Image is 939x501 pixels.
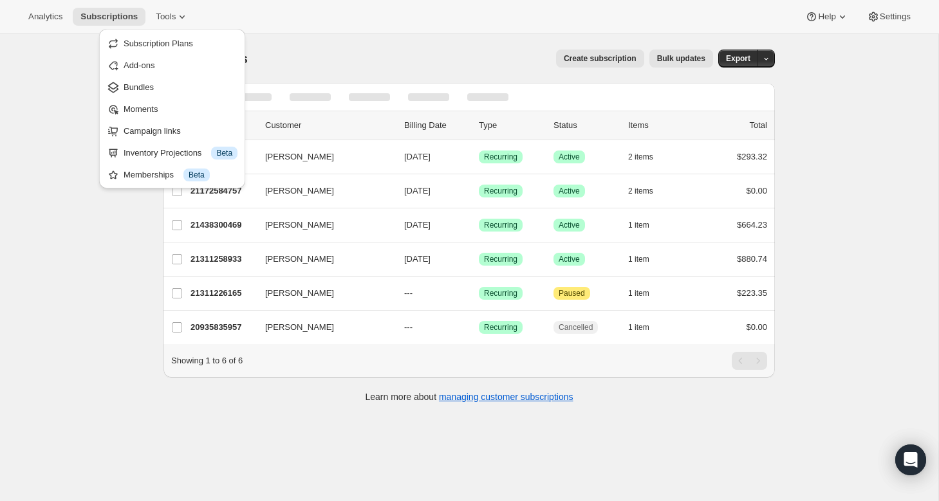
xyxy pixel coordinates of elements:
[737,152,767,161] span: $293.32
[103,142,241,163] button: Inventory Projections
[124,82,154,92] span: Bundles
[257,249,386,269] button: [PERSON_NAME]
[189,170,205,180] span: Beta
[191,318,767,336] div: 20935835957[PERSON_NAME]---SuccessRecurringCancelled1 item$0.00
[103,77,241,97] button: Bundles
[404,254,431,264] span: [DATE]
[404,186,431,196] span: [DATE]
[649,50,713,68] button: Bulk updates
[628,284,664,302] button: 1 item
[737,220,767,230] span: $664.23
[737,254,767,264] span: $880.74
[191,216,767,234] div: 21438300469[PERSON_NAME][DATE]SuccessRecurringSuccessActive1 item$664.23
[484,220,517,230] span: Recurring
[257,215,386,235] button: [PERSON_NAME]
[628,119,693,132] div: Items
[818,12,835,22] span: Help
[404,322,413,332] span: ---
[257,147,386,167] button: [PERSON_NAME]
[628,318,664,336] button: 1 item
[191,219,255,232] p: 21438300469
[553,119,618,132] p: Status
[657,53,705,64] span: Bulk updates
[265,253,334,266] span: [PERSON_NAME]
[628,254,649,264] span: 1 item
[265,219,334,232] span: [PERSON_NAME]
[484,254,517,264] span: Recurring
[216,148,232,158] span: Beta
[124,147,237,159] div: Inventory Projections
[191,148,767,166] div: 21491286325[PERSON_NAME][DATE]SuccessRecurringSuccessActive2 items$293.32
[628,220,649,230] span: 1 item
[484,288,517,298] span: Recurring
[171,354,243,367] p: Showing 1 to 6 of 6
[148,8,196,26] button: Tools
[746,186,767,196] span: $0.00
[484,152,517,162] span: Recurring
[156,12,176,22] span: Tools
[124,126,181,136] span: Campaign links
[797,8,856,26] button: Help
[439,392,573,402] a: managing customer subscriptions
[124,39,193,48] span: Subscription Plans
[124,169,237,181] div: Memberships
[737,288,767,298] span: $223.35
[103,33,241,53] button: Subscription Plans
[628,186,653,196] span: 2 items
[257,181,386,201] button: [PERSON_NAME]
[191,119,767,132] div: IDCustomerBilling DateTypeStatusItemsTotal
[404,220,431,230] span: [DATE]
[257,283,386,304] button: [PERSON_NAME]
[559,186,580,196] span: Active
[895,444,926,475] div: Open Intercom Messenger
[404,119,469,132] p: Billing Date
[265,321,334,334] span: [PERSON_NAME]
[28,12,62,22] span: Analytics
[559,322,593,332] span: Cancelled
[628,250,664,268] button: 1 item
[726,53,750,64] span: Export
[559,152,580,162] span: Active
[191,182,767,200] div: 21172584757[PERSON_NAME][DATE]SuccessRecurringSuccessActive2 items$0.00
[265,150,334,163] span: [PERSON_NAME]
[404,152,431,161] span: [DATE]
[732,352,767,370] nav: Pagination
[564,53,637,64] span: Create subscription
[628,148,667,166] button: 2 items
[103,120,241,141] button: Campaign links
[880,12,911,22] span: Settings
[628,322,649,332] span: 1 item
[404,288,413,298] span: ---
[628,216,664,234] button: 1 item
[484,322,517,332] span: Recurring
[191,287,255,300] p: 21311226165
[484,186,517,196] span: Recurring
[559,288,585,298] span: Paused
[479,119,543,132] div: Type
[628,288,649,298] span: 1 item
[191,250,767,268] div: 21311258933[PERSON_NAME][DATE]SuccessRecurringSuccessActive1 item$880.74
[124,60,154,70] span: Add-ons
[73,8,145,26] button: Subscriptions
[257,317,386,338] button: [PERSON_NAME]
[859,8,918,26] button: Settings
[366,390,573,403] p: Learn more about
[191,321,255,334] p: 20935835957
[265,287,334,300] span: [PERSON_NAME]
[191,284,767,302] div: 21311226165[PERSON_NAME]---SuccessRecurringAttentionPaused1 item$223.35
[124,104,158,114] span: Moments
[265,119,394,132] p: Customer
[80,12,138,22] span: Subscriptions
[103,55,241,75] button: Add-ons
[628,152,653,162] span: 2 items
[556,50,644,68] button: Create subscription
[559,254,580,264] span: Active
[628,182,667,200] button: 2 items
[746,322,767,332] span: $0.00
[103,164,241,185] button: Memberships
[191,253,255,266] p: 21311258933
[103,98,241,119] button: Moments
[718,50,758,68] button: Export
[21,8,70,26] button: Analytics
[750,119,767,132] p: Total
